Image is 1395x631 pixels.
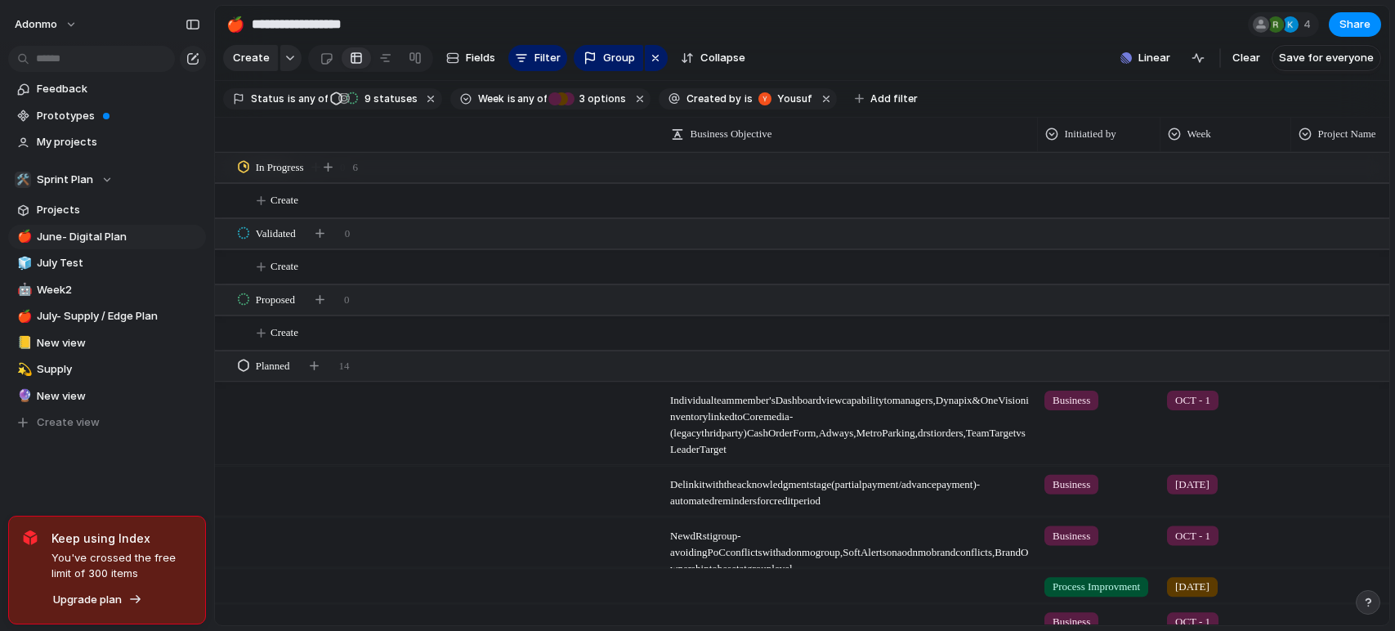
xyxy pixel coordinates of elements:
span: 0 [344,292,350,308]
span: Individual team member's Dashboard view capability to managers, Dynapix & OneVision inventory lin... [664,383,1036,458]
span: Collapse [700,50,745,66]
span: 14 [339,358,350,374]
button: 🍎 [222,11,248,38]
span: is [744,92,753,106]
button: Save for everyone [1272,45,1381,71]
button: Create view [8,410,206,435]
button: 3 options [548,90,629,108]
span: Week [1187,126,1211,142]
span: is [288,92,296,106]
span: 9 [360,92,373,105]
span: New view [37,388,200,405]
a: My projects [8,130,206,154]
span: Prototypes [37,108,200,124]
button: Yousuf [754,90,816,108]
span: OCT - 1 [1175,614,1210,630]
a: Prototypes [8,104,206,128]
span: Initiatied by [1065,126,1116,142]
a: 🍎July- Supply / Edge Plan [8,304,206,329]
span: 0 [345,226,351,242]
span: 6 [353,159,359,176]
div: 🤖 [17,280,29,299]
span: Project Name [1318,126,1376,142]
span: any of [296,92,328,106]
span: Keep using Index [51,530,192,547]
a: 📒New view [8,331,206,356]
div: 📒 [17,333,29,352]
span: Filter [534,50,561,66]
div: 🧊 [17,254,29,273]
span: Clear [1232,50,1260,66]
span: Feedback [37,81,200,97]
span: Fields [466,50,495,66]
button: Upgrade plan [48,588,147,611]
button: Filter [508,45,567,71]
div: 🍎 [226,13,244,35]
a: 💫Supply [8,357,206,382]
span: Delink it with the acknowledgment stage (partial payment/advance payment) - automated reminders f... [664,467,1036,508]
span: New view [37,335,200,351]
button: is [741,90,756,108]
span: Create view [37,414,100,431]
span: Supply [37,361,200,378]
span: Proposed [256,292,295,308]
div: 🍎 [17,227,29,246]
span: In Progress [256,159,304,176]
span: Create [271,192,298,208]
span: Week2 [37,282,200,298]
span: Create [233,50,270,66]
span: Business Objective [691,126,772,142]
span: Create [271,324,298,341]
a: Feedback [8,77,206,101]
span: Status [251,92,284,106]
span: [DATE] [1175,579,1209,595]
button: 📒 [15,335,31,351]
span: Create [271,258,298,275]
span: Projects [37,202,200,218]
a: 🔮New view [8,384,206,409]
span: Business [1053,476,1090,492]
div: 💫 [17,360,29,379]
button: Collapse [674,45,752,71]
span: Week [478,92,504,106]
span: Business [1053,392,1090,409]
button: 💫 [15,361,31,378]
span: My projects [37,134,200,150]
button: 🔮 [15,388,31,405]
button: 🍎 [15,229,31,245]
button: Add filter [845,87,928,110]
button: isany of [504,90,551,108]
span: Process Improvment [1053,579,1140,595]
button: Create [223,45,278,71]
button: Adonmo [7,11,86,38]
span: Sprint Plan [37,172,93,188]
a: 🍎June- Digital Plan [8,225,206,249]
span: Upgrade plan [53,592,122,608]
span: OCT - 1 [1175,527,1210,544]
button: 🍎 [15,308,31,324]
span: Linear [1138,50,1170,66]
span: Add filter [870,92,918,106]
button: 🧊 [15,255,31,271]
span: Save for everyone [1279,50,1374,66]
div: 🛠️ [15,172,31,188]
span: Validated [256,226,296,242]
span: Business [1053,614,1090,630]
button: 9 statuses [329,90,421,108]
span: Yousuf [777,92,812,106]
a: 🧊July Test [8,251,206,275]
button: Clear [1226,45,1267,71]
span: Share [1339,16,1370,33]
a: 🤖Week2 [8,278,206,302]
button: Share [1329,12,1381,37]
span: [DATE] [1175,476,1209,492]
span: options [575,92,626,106]
button: Group [574,45,643,71]
button: Linear [1114,46,1177,70]
span: 4 [1303,16,1316,33]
